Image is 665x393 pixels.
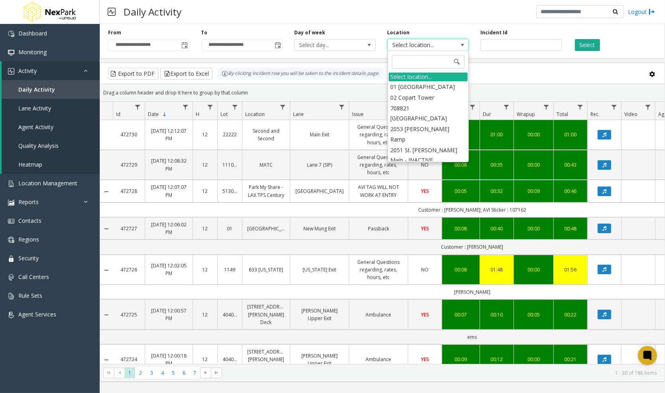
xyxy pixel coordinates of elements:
a: 00:08 [447,225,475,232]
div: 00:48 [559,225,582,232]
div: 00:00 [519,131,549,138]
a: YES [413,311,437,318]
span: Rule Sets [18,292,42,299]
span: Heatmap [18,161,42,168]
a: 00:21 [559,356,582,363]
span: Page 4 [157,367,168,378]
a: 00:05 [519,311,549,318]
div: 00:40 [485,225,509,232]
a: Collapse Details [100,189,113,195]
a: YES [413,356,437,363]
h3: Daily Activity [120,2,185,22]
a: Passback [354,225,403,232]
span: Page 1 [124,367,135,378]
span: Total [557,111,568,118]
a: Wrapup Filter Menu [541,102,552,112]
span: Id [116,111,120,118]
li: 02 Copart Tower [389,92,468,103]
a: YES [413,225,437,232]
span: Call Centers [18,273,49,281]
li: 708821 [GEOGRAPHIC_DATA] [389,103,468,124]
a: 00:10 [485,311,509,318]
span: Security [18,254,39,262]
img: 'icon' [8,31,14,37]
a: Collapse Details [100,357,113,363]
a: 00:08 [447,266,475,273]
label: Location [388,29,410,36]
a: [PERSON_NAME] Upper Exit [295,352,344,367]
img: 'icon' [8,199,14,206]
a: 12 [198,356,212,363]
a: 1149 [222,266,237,273]
a: General Questions regarding, rates, hours, etc [354,123,403,146]
a: Total Filter Menu [575,102,586,112]
a: [DATE] 12:06:02 PM [150,221,188,236]
a: MATC [247,161,285,169]
a: 12 [198,225,212,232]
span: Page 7 [189,367,200,378]
a: 111000 [222,161,237,169]
span: Lane [293,111,304,118]
a: 22222 [222,131,237,138]
a: [DATE] 12:00:18 PM [150,352,188,367]
div: 00:22 [559,311,582,318]
span: H [196,111,199,118]
span: Reports [18,198,39,206]
span: Quality Analysis [18,142,59,149]
a: 00:00 [519,225,549,232]
span: Dashboard [18,29,47,37]
a: 00:46 [559,187,582,195]
a: 833 [US_STATE] [247,266,285,273]
a: Heatmap [2,155,100,174]
div: 00:07 [447,311,475,318]
a: [DATE] 12:12:07 PM [150,127,188,142]
a: 12 [198,161,212,169]
a: 01:56 [559,266,582,273]
div: Select location... [389,73,468,81]
div: 00:09 [519,187,549,195]
span: Rec. [590,111,600,118]
div: 00:00 [519,356,549,363]
span: Go to the last page [211,367,222,379]
img: 'icon' [8,68,14,75]
span: Go to the next page [203,369,209,376]
li: 01 [GEOGRAPHIC_DATA] [389,81,468,92]
a: 472725 [118,311,140,318]
a: Lane Filter Menu [336,102,347,112]
a: Collapse Details [100,226,113,232]
a: Park My Share - LAX TPS Century [247,183,285,198]
a: Lane Activity [2,99,100,118]
span: Issue [352,111,364,118]
span: Activity [18,67,37,75]
a: [PERSON_NAME] Upper Exit [295,307,344,322]
span: NO [421,266,429,273]
a: Dur Filter Menu [501,102,512,112]
a: 404002 [222,311,237,318]
a: 00:43 [559,161,582,169]
a: 01:48 [485,266,509,273]
span: YES [421,188,429,195]
img: 'icon' [8,312,14,318]
a: [DATE] 12:00:57 PM [150,307,188,322]
a: [DATE] 12:07:07 PM [150,183,188,198]
span: Video [624,111,637,118]
div: Drag a column header and drop it here to group by that column [100,86,665,100]
a: 00:35 [485,161,509,169]
img: 'icon' [8,293,14,299]
a: 472726 [118,266,140,273]
a: 12 [198,311,212,318]
a: 00:32 [485,187,509,195]
a: Video Filter Menu [643,102,653,112]
span: Monitoring [18,48,47,56]
a: 00:00 [519,161,549,169]
img: 'icon' [8,49,14,56]
a: [GEOGRAPHIC_DATA] [247,225,285,232]
a: New Mung Exit [295,225,344,232]
a: 00:05 [447,187,475,195]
